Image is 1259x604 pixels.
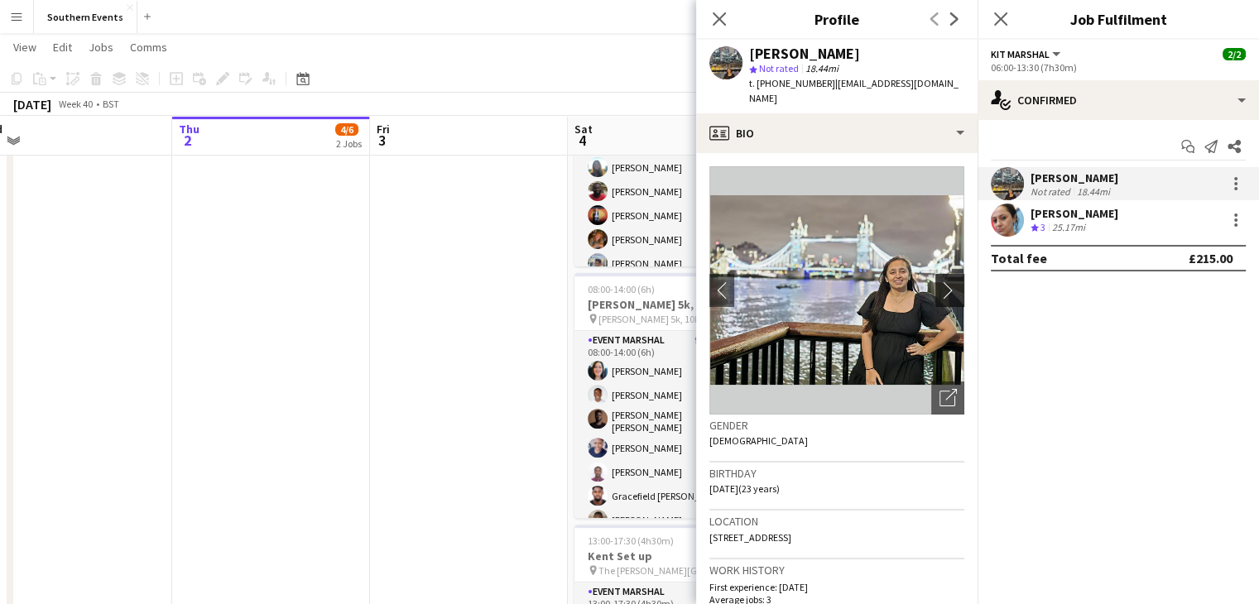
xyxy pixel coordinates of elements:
div: Open photos pop-in [931,381,964,415]
button: Southern Events [34,1,137,33]
span: [STREET_ADDRESS] [709,531,791,544]
button: Kit Marshal [991,48,1063,60]
a: Jobs [82,36,120,58]
h3: Location [709,514,964,529]
div: Total fee [991,250,1047,266]
div: [PERSON_NAME] [1031,170,1118,185]
h3: Kent Set up [574,549,760,563]
h3: Work history [709,563,964,578]
img: Crew avatar or photo [709,166,964,415]
div: 2 Jobs [336,137,362,150]
span: Thu [179,122,199,137]
div: Confirmed [978,80,1259,120]
span: Edit [53,40,72,55]
span: Comms [130,40,167,55]
span: 18.44mi [802,62,842,74]
span: Sat [574,122,593,137]
span: Jobs [89,40,113,55]
span: 2/2 [1223,48,1246,60]
span: 2 [176,131,199,150]
div: £215.00 [1189,250,1233,266]
div: [PERSON_NAME] [749,46,860,61]
div: 06:00-13:30 (7h30m) [991,61,1246,74]
div: Bio [696,113,978,153]
p: First experience: [DATE] [709,581,964,593]
span: Not rated [759,62,799,74]
app-job-card: 08:00-14:00 (6h)30/32[PERSON_NAME] 5k, 10k & HM [PERSON_NAME] 5k, 10k & HM1 RoleEvent Marshal94A3... [574,273,760,518]
span: [DEMOGRAPHIC_DATA] [709,434,808,447]
span: 3 [374,131,390,150]
div: BST [103,98,119,110]
span: 4/6 [335,123,358,136]
span: [DATE] (23 years) [709,482,780,495]
span: | [EMAIL_ADDRESS][DOMAIN_NAME] [749,77,959,104]
span: t. [PHONE_NUMBER] [749,77,835,89]
span: 08:00-14:00 (6h) [588,283,655,295]
span: [PERSON_NAME] 5k, 10k & HM [598,313,723,325]
span: 4 [572,131,593,150]
h3: Profile [696,8,978,30]
div: Not rated [1031,185,1074,198]
a: Edit [46,36,79,58]
span: Kit Marshal [991,48,1050,60]
div: [PERSON_NAME] [1031,206,1118,221]
span: The [PERSON_NAME][GEOGRAPHIC_DATA] [598,564,723,577]
span: 13:00-17:30 (4h30m) [588,534,674,547]
span: View [13,40,36,55]
div: [DATE] [13,96,51,113]
h3: Job Fulfilment [978,8,1259,30]
span: 3 [1040,221,1045,233]
a: Comms [123,36,174,58]
div: 18.44mi [1074,185,1113,198]
h3: [PERSON_NAME] 5k, 10k & HM [574,297,760,312]
span: Week 40 [55,98,96,110]
div: 25.17mi [1049,221,1088,235]
h3: Birthday [709,466,964,481]
span: Fri [377,122,390,137]
h3: Gender [709,418,964,433]
a: View [7,36,43,58]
